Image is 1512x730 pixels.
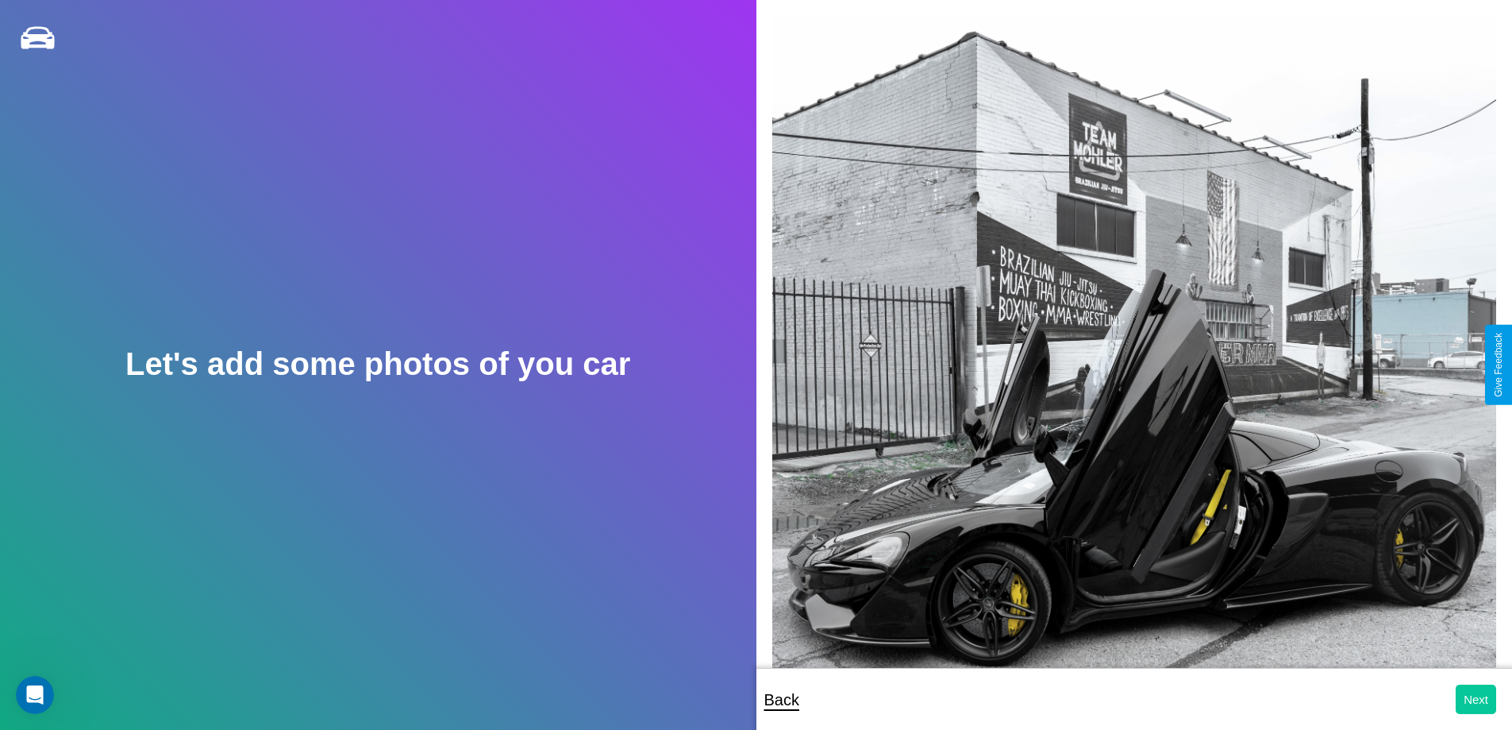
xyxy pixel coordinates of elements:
[764,686,799,714] p: Back
[1493,333,1504,397] div: Give Feedback
[125,346,630,382] h2: Let's add some photos of you car
[16,676,54,714] iframe: Intercom live chat
[1456,685,1496,714] button: Next
[772,16,1497,697] img: posted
